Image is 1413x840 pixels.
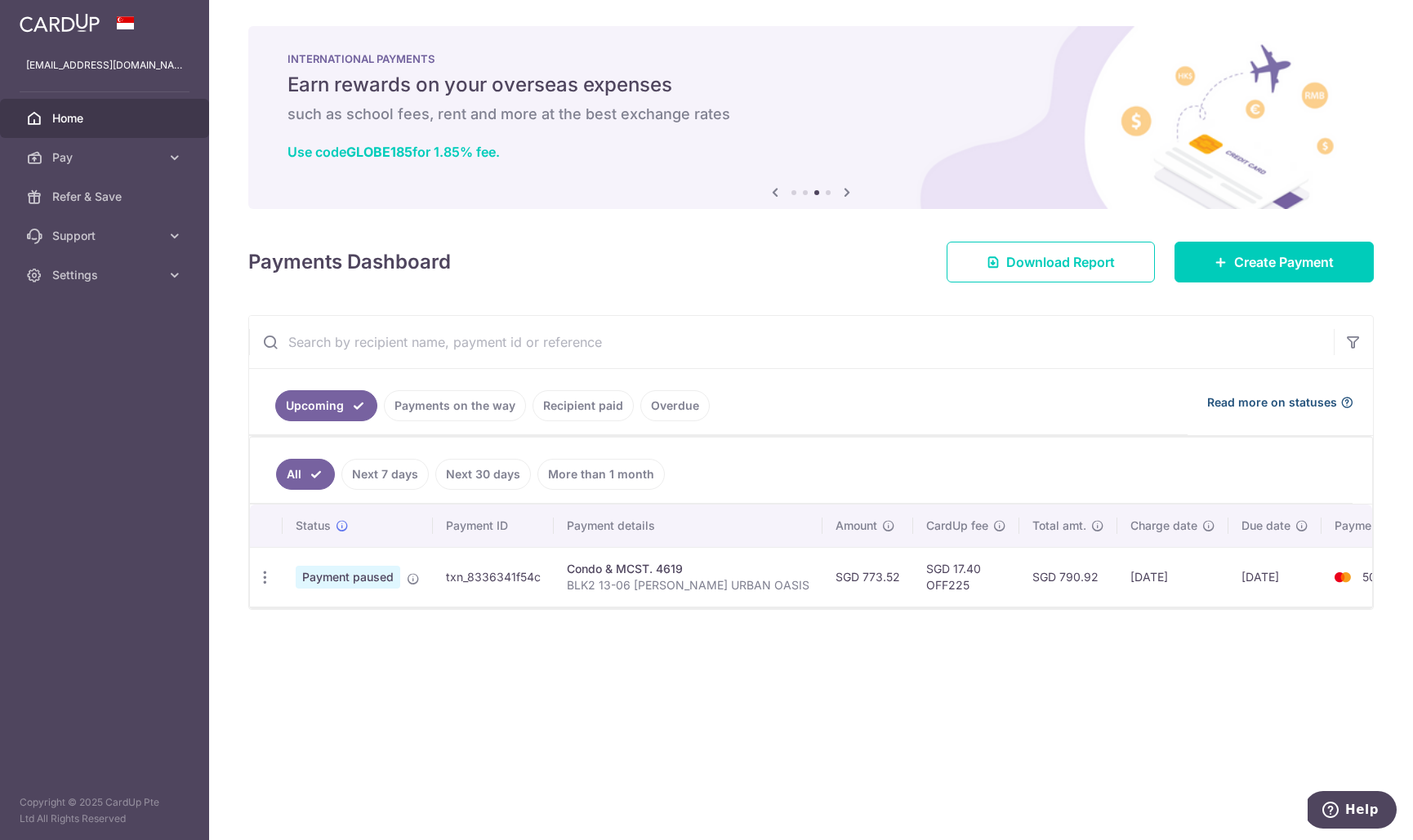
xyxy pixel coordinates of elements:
span: Home [52,110,160,127]
a: Payments on the way [384,390,526,421]
a: Recipient paid [533,390,634,421]
a: Read more on statuses [1207,394,1353,411]
b: GLOBE185 [346,144,412,160]
span: Settings [52,267,160,283]
th: Payment details [554,504,822,547]
span: Pay [52,149,160,166]
img: International Payment Banner [248,26,1374,209]
span: Create Payment [1234,252,1334,272]
iframe: Opens a widget where you can find more information [1308,791,1397,832]
th: Payment ID [433,504,554,547]
span: Amount [836,518,877,534]
td: SGD 17.40 OFF225 [913,547,1019,607]
a: More than 1 month [537,459,665,490]
p: BLK2 13-06 [PERSON_NAME] URBAN OASIS [567,577,809,593]
td: SGD 773.52 [822,547,913,607]
a: Use codeGLOBE185for 1.85% fee. [288,144,500,160]
span: Charge date [1130,518,1197,534]
span: CardUp fee [926,518,988,534]
a: Overdue [640,390,710,421]
h4: Payments Dashboard [248,247,451,277]
span: Read more on statuses [1207,394,1337,411]
img: CardUp [20,13,100,33]
a: Create Payment [1175,242,1374,282]
h6: such as school fees, rent and more at the best exchange rates [288,104,1335,124]
span: Status [296,518,331,534]
span: 5063 [1362,570,1391,584]
span: Due date [1241,518,1290,534]
a: Next 7 days [341,459,429,490]
a: Download Report [947,242,1155,282]
td: [DATE] [1228,547,1322,607]
img: Bank Card [1326,567,1359,587]
p: INTERNATIONAL PAYMENTS [288,52,1335,65]
td: txn_8336341f54c [433,547,554,607]
td: [DATE] [1117,547,1228,607]
a: All [276,459,335,490]
span: Refer & Save [52,189,160,205]
span: Payment paused [296,566,400,589]
h5: Earn rewards on your overseas expenses [288,72,1335,98]
span: Download Report [1006,252,1115,272]
a: Next 30 days [435,459,531,490]
div: Condo & MCST. 4619 [567,561,809,577]
input: Search by recipient name, payment id or reference [249,316,1334,368]
a: Upcoming [275,390,377,421]
p: [EMAIL_ADDRESS][DOMAIN_NAME] [26,57,183,73]
span: Total amt. [1032,518,1086,534]
span: Support [52,228,160,244]
td: SGD 790.92 [1019,547,1117,607]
